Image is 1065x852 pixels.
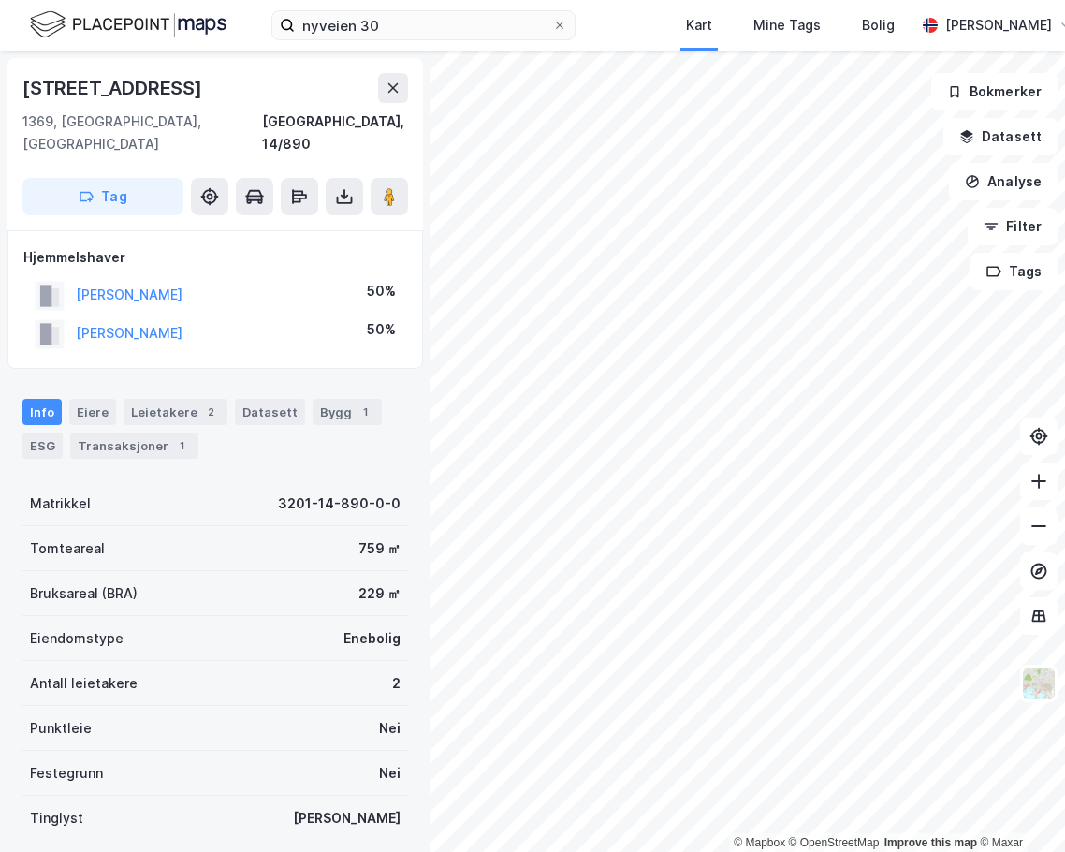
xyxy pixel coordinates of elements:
[884,836,977,849] a: Improve this map
[358,537,401,560] div: 759 ㎡
[30,582,138,605] div: Bruksareal (BRA)
[69,399,116,425] div: Eiere
[367,318,396,341] div: 50%
[278,492,401,515] div: 3201-14-890-0-0
[971,762,1065,852] div: Kontrollprogram for chat
[379,717,401,740] div: Nei
[30,762,103,785] div: Festegrunn
[70,433,198,459] div: Transaksjoner
[945,14,1052,37] div: [PERSON_NAME]
[22,73,206,103] div: [STREET_ADDRESS]
[753,14,821,37] div: Mine Tags
[295,11,552,39] input: Søk på adresse, matrikkel, gårdeiere, leietakere eller personer
[343,627,401,650] div: Enebolig
[1021,666,1057,701] img: Z
[931,73,1058,110] button: Bokmerker
[968,208,1058,245] button: Filter
[23,246,407,269] div: Hjemmelshaver
[22,433,63,459] div: ESG
[734,836,785,849] a: Mapbox
[392,672,401,695] div: 2
[22,178,183,215] button: Tag
[379,762,401,785] div: Nei
[235,399,305,425] div: Datasett
[30,537,105,560] div: Tomteareal
[970,253,1058,290] button: Tags
[943,118,1058,155] button: Datasett
[358,582,401,605] div: 229 ㎡
[971,762,1065,852] iframe: Chat Widget
[367,280,396,302] div: 50%
[30,8,226,41] img: logo.f888ab2527a4732fd821a326f86c7f29.svg
[262,110,408,155] div: [GEOGRAPHIC_DATA], 14/890
[686,14,712,37] div: Kart
[862,14,895,37] div: Bolig
[201,403,220,421] div: 2
[30,492,91,515] div: Matrikkel
[293,807,401,830] div: [PERSON_NAME]
[172,436,191,455] div: 1
[30,672,138,695] div: Antall leietakere
[22,399,62,425] div: Info
[356,403,374,421] div: 1
[124,399,227,425] div: Leietakere
[313,399,382,425] div: Bygg
[30,807,83,830] div: Tinglyst
[22,110,262,155] div: 1369, [GEOGRAPHIC_DATA], [GEOGRAPHIC_DATA]
[949,163,1058,200] button: Analyse
[30,717,92,740] div: Punktleie
[789,836,880,849] a: OpenStreetMap
[30,627,124,650] div: Eiendomstype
